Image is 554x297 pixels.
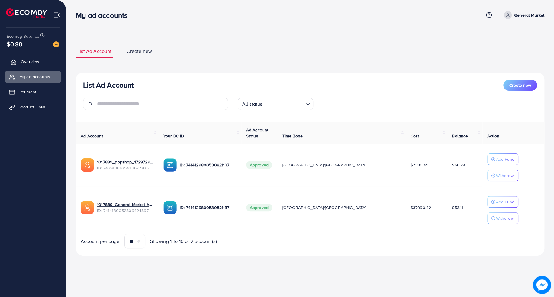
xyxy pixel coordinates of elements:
[452,133,468,139] span: Balance
[19,89,36,95] span: Payment
[77,48,111,55] span: List Ad Account
[238,98,313,110] div: Search for option
[53,41,59,47] img: image
[81,158,94,172] img: ic-ads-acc.e4c84228.svg
[496,215,514,222] p: Withdraw
[97,165,154,171] span: ID: 7429130475433672705
[246,204,272,211] span: Approved
[282,205,366,211] span: [GEOGRAPHIC_DATA]/[GEOGRAPHIC_DATA]
[5,71,61,83] a: My ad accounts
[6,8,47,18] img: logo
[163,201,177,214] img: ic-ba-acc.ded83a64.svg
[97,159,154,165] a: 1017889_popshop_1729729251163
[241,100,264,108] span: All status
[180,161,237,169] p: ID: 7414129800530821137
[487,212,518,224] button: Withdraw
[97,202,154,214] div: <span class='underline'>1017889_General Market Ads account_1726236686365</span></br>7414130052809...
[150,238,217,245] span: Showing 1 To 10 of 2 account(s)
[452,162,465,168] span: $60.79
[81,133,103,139] span: Ad Account
[83,81,134,89] h3: List Ad Account
[496,172,514,179] p: Withdraw
[97,202,154,208] a: 1017889_General Market Ads account_1726236686365
[163,158,177,172] img: ic-ba-acc.ded83a64.svg
[501,11,544,19] a: General Market
[127,48,152,55] span: Create new
[496,156,514,163] p: Add Fund
[264,98,303,108] input: Search for option
[76,11,132,20] h3: My ad accounts
[97,159,154,171] div: <span class='underline'>1017889_popshop_1729729251163</span></br>7429130475433672705
[53,11,60,18] img: menu
[5,56,61,68] a: Overview
[514,11,544,19] p: General Market
[19,74,50,80] span: My ad accounts
[19,104,45,110] span: Product Links
[503,80,537,91] button: Create new
[81,201,94,214] img: ic-ads-acc.e4c84228.svg
[7,40,22,48] span: $0.38
[411,162,428,168] span: $7386.49
[81,238,120,245] span: Account per page
[452,205,463,211] span: $53.11
[496,198,514,205] p: Add Fund
[282,133,303,139] span: Time Zone
[509,82,531,88] span: Create new
[5,101,61,113] a: Product Links
[21,59,39,65] span: Overview
[487,196,518,208] button: Add Fund
[5,86,61,98] a: Payment
[163,133,184,139] span: Your BC ID
[411,205,431,211] span: $37990.42
[246,127,269,139] span: Ad Account Status
[411,133,419,139] span: Cost
[246,161,272,169] span: Approved
[533,276,551,294] img: image
[487,153,518,165] button: Add Fund
[282,162,366,168] span: [GEOGRAPHIC_DATA]/[GEOGRAPHIC_DATA]
[7,33,39,39] span: Ecomdy Balance
[180,204,237,211] p: ID: 7414129800530821137
[487,170,518,181] button: Withdraw
[487,133,499,139] span: Action
[97,208,154,214] span: ID: 7414130052809424897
